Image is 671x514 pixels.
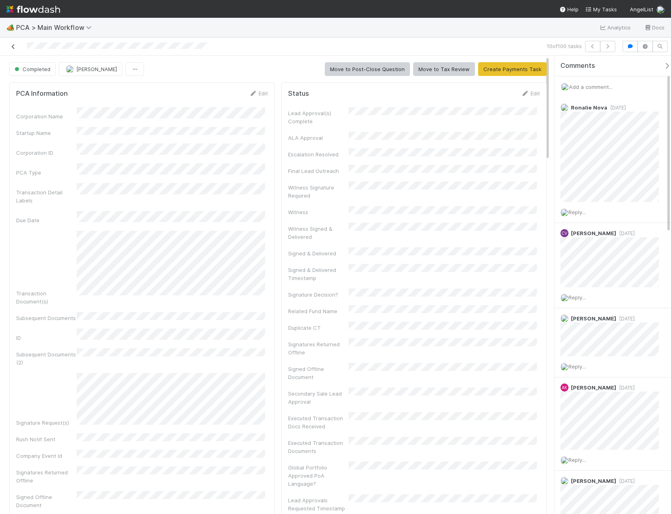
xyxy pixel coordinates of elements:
button: Completed [9,62,56,76]
span: [DATE] [607,105,626,111]
button: Move to Post-Close Question [325,62,410,76]
div: Witness Signature Required [288,183,349,200]
img: avatar_c0d2ec3f-77e2-40ea-8107-ee7bdb5edede.png [560,209,569,217]
span: Comments [560,62,595,70]
div: Global Portfolio Approved PoA Language? [288,463,349,488]
span: My Tasks [585,6,617,13]
div: Due Date [16,216,77,224]
span: [DATE] [616,385,635,391]
div: Subsequent Documents [16,314,77,322]
span: Add a comment... [569,84,612,90]
span: [PERSON_NAME] [571,230,616,236]
div: Help [559,5,579,13]
div: Escalation Resolved [288,150,349,158]
h5: Status [288,90,309,98]
button: Move to Tax Review [413,62,475,76]
div: Transaction Detail Labels [16,188,77,204]
span: Ronalie Nova [571,104,607,111]
div: Signature Decision? [288,291,349,299]
button: [PERSON_NAME] [59,62,122,76]
a: Edit [249,90,268,97]
div: Lead Approval(s) Complete [288,109,349,125]
a: My Tasks [585,5,617,13]
img: avatar_c0d2ec3f-77e2-40ea-8107-ee7bdb5edede.png [560,456,569,464]
div: Final Lead Outreach [288,167,349,175]
div: Signed Offline Document [16,493,77,509]
div: Company Event Id [16,452,77,460]
div: Witness [288,208,349,216]
a: Docs [644,23,665,32]
img: avatar_c0d2ec3f-77e2-40ea-8107-ee7bdb5edede.png [560,363,569,371]
span: Reply... [569,294,586,301]
div: Akash Kumar [560,383,569,392]
img: avatar_c0d2ec3f-77e2-40ea-8107-ee7bdb5edede.png [561,83,569,91]
span: [PERSON_NAME] [571,478,616,484]
button: Create Payments Task [478,62,547,76]
div: Duplicate CT [288,324,349,332]
div: Executed Transaction Documents [288,439,349,455]
div: Executed Transaction Docs Received [288,414,349,430]
span: [DATE] [616,230,635,236]
span: CV [562,231,567,236]
div: PCA Type [16,169,77,177]
span: 10 of 100 tasks [547,42,582,50]
img: avatar_0d9988fd-9a15-4cc7-ad96-88feab9e0fa9.png [560,103,569,112]
h5: PCA Information [16,90,68,98]
span: [DATE] [616,478,635,484]
img: logo-inverted-e16ddd16eac7371096b0.svg [6,2,60,16]
div: Colin van Loon [560,229,569,237]
span: 🏕️ [6,24,15,31]
span: [PERSON_NAME] [76,66,117,72]
div: Corporation ID [16,149,77,157]
div: Related Fund Name [288,307,349,315]
span: PCA > Main Workflow [16,23,96,32]
div: ALA Approval [288,134,349,142]
span: Reply... [569,209,586,215]
span: [PERSON_NAME] [571,315,616,322]
div: Signed & Delivered [288,249,349,257]
img: avatar_c0d2ec3f-77e2-40ea-8107-ee7bdb5edede.png [66,65,74,73]
img: avatar_8e0a024e-b700-4f9f-aecf-6f1e79dccd3c.png [560,477,569,485]
span: [PERSON_NAME] [571,384,616,391]
span: Reply... [569,457,586,463]
div: Signatures Returned Offline [16,468,77,485]
a: Analytics [599,23,631,32]
span: Completed [13,66,50,72]
img: avatar_c0d2ec3f-77e2-40ea-8107-ee7bdb5edede.png [656,6,665,14]
div: Signed & Delivered Timestamp [288,266,349,282]
span: [DATE] [616,316,635,322]
span: AngelList [630,6,653,13]
div: Rush Notif Sent [16,435,77,443]
a: Edit [521,90,540,97]
span: Reply... [569,363,586,370]
div: Signed Offline Document [288,365,349,381]
div: Secondary Sale Lead Approval [288,390,349,406]
div: Startup Name [16,129,77,137]
span: AK [562,385,567,390]
img: avatar_c0d2ec3f-77e2-40ea-8107-ee7bdb5edede.png [560,294,569,302]
div: Subsequent Documents (2) [16,350,77,367]
div: Witness Signed & Delivered [288,225,349,241]
div: Transaction Document(s) [16,289,77,305]
div: Corporation Name [16,112,77,120]
div: Lead Approvals Requested Timestamp [288,496,349,512]
div: Signatures Returned Offline [288,340,349,356]
div: Signature Request(s) [16,419,77,427]
div: ID [16,334,77,342]
img: avatar_8e0a024e-b700-4f9f-aecf-6f1e79dccd3c.png [560,314,569,322]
